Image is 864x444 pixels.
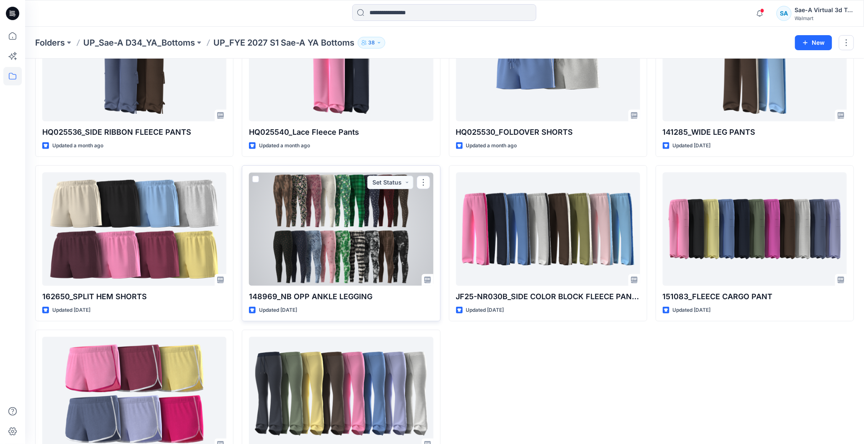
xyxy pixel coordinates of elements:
div: SA [777,6,792,21]
a: 151083_FLEECE CARGO PANT [663,172,847,286]
p: Updated [DATE] [673,306,711,315]
p: 148969_NB OPP ANKLE LEGGING [249,291,433,303]
a: HQ025536_SIDE RIBBON FLEECE PANTS [42,8,226,121]
p: Updated [DATE] [673,141,711,150]
a: HQ025540_Lace Fleece Pants [249,8,433,121]
p: Updated [DATE] [259,306,297,315]
p: Updated a month ago [259,141,310,150]
p: HQ025530_FOLDOVER SHORTS [456,126,640,138]
a: HQ025530_FOLDOVER SHORTS [456,8,640,121]
p: 162650_SPLIT HEM SHORTS [42,291,226,303]
button: New [795,35,832,50]
p: HQ025540_Lace Fleece Pants [249,126,433,138]
p: Updated a month ago [52,141,103,150]
p: UP_FYE 2027 S1 Sae-A YA Bottoms [213,37,354,49]
button: 38 [358,37,385,49]
p: Updated [DATE] [52,306,90,315]
a: JF25-NR030B_SIDE COLOR BLOCK FLEECE PANTS [456,172,640,286]
p: Updated [DATE] [466,306,504,315]
p: Updated a month ago [466,141,517,150]
p: 141285_WIDE LEG PANTS [663,126,847,138]
div: Sae-A Virtual 3d Team [795,5,854,15]
a: 141285_WIDE LEG PANTS [663,8,847,121]
a: Folders [35,37,65,49]
a: 162650_SPLIT HEM SHORTS [42,172,226,286]
p: HQ025536_SIDE RIBBON FLEECE PANTS [42,126,226,138]
a: UP_Sae-A D34_YA_Bottoms [83,37,195,49]
a: 148969_NB OPP ANKLE LEGGING [249,172,433,286]
div: Walmart [795,15,854,21]
p: 38 [368,38,375,47]
p: 151083_FLEECE CARGO PANT [663,291,847,303]
p: JF25-NR030B_SIDE COLOR BLOCK FLEECE PANTS [456,291,640,303]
